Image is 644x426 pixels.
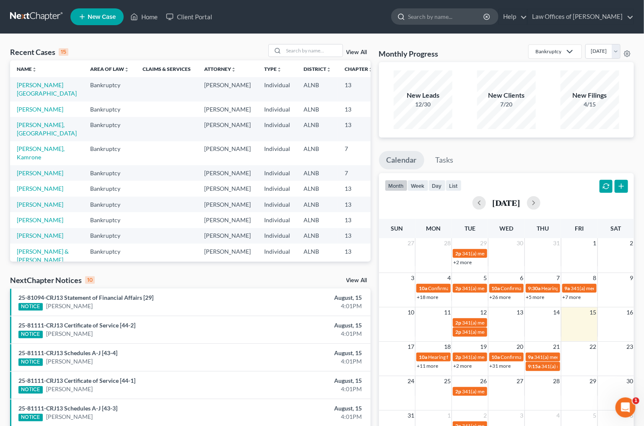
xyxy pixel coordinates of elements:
div: August, 15 [253,377,362,385]
button: week [408,180,428,191]
td: 7 [338,165,380,181]
td: [PERSON_NAME] [197,228,257,244]
td: Bankruptcy [83,117,136,141]
div: 7/20 [477,100,536,109]
td: [PERSON_NAME] [197,197,257,212]
td: Bankruptcy [83,228,136,244]
a: Area of Lawunfold_more [90,66,129,72]
a: 25-81094-CRJ13 Statement of Financial Affairs [29] [18,294,153,301]
span: 2p [455,388,461,395]
span: 10a [492,354,500,360]
td: ALNB [297,212,338,228]
span: Confirmation hearing for [PERSON_NAME] [428,285,523,291]
span: 31 [407,410,415,421]
span: 13 [516,307,525,317]
td: 13 [338,181,380,196]
h3: Monthly Progress [379,49,439,59]
span: Sat [610,225,621,232]
td: 13 [338,101,380,117]
span: 341(a) meeting for [PERSON_NAME] and [PERSON_NAME] [462,388,592,395]
i: unfold_more [32,67,37,72]
i: unfold_more [124,67,129,72]
span: 8 [592,273,597,283]
a: [PERSON_NAME] [17,201,63,208]
td: ALNB [297,77,338,101]
td: Individual [257,181,297,196]
span: 18 [443,342,452,352]
span: 6 [519,273,525,283]
div: 10 [85,276,95,284]
td: Bankruptcy [83,212,136,228]
a: Attorneyunfold_more [204,66,236,72]
a: View All [346,49,367,55]
td: [PERSON_NAME] [197,117,257,141]
a: +18 more [417,294,438,300]
a: Calendar [379,151,424,169]
td: ALNB [297,228,338,244]
span: 14 [553,307,561,317]
span: 341(a) meeting for [PERSON_NAME] [462,354,543,360]
div: 15 [59,48,68,56]
span: 27 [516,376,525,386]
span: 2p [455,319,461,326]
span: 24 [407,376,415,386]
div: NextChapter Notices [10,275,95,285]
td: Bankruptcy [83,165,136,181]
td: 13 [338,77,380,101]
a: [PERSON_NAME] [46,385,93,393]
span: 10 [407,307,415,317]
span: 341(a) meeting for [PERSON_NAME] [542,363,623,369]
span: Wed [499,225,513,232]
td: Individual [257,212,297,228]
td: Individual [257,165,297,181]
span: 9:15a [528,363,541,369]
i: unfold_more [277,67,282,72]
span: Thu [537,225,549,232]
a: Client Portal [162,9,216,24]
span: 2p [455,354,461,360]
span: 10a [419,285,427,291]
input: Search by name... [284,44,343,57]
a: [PERSON_NAME], [GEOGRAPHIC_DATA] [17,121,77,137]
td: [PERSON_NAME] [197,165,257,181]
td: Bankruptcy [83,181,136,196]
a: [PERSON_NAME] [46,302,93,310]
td: Bankruptcy [83,77,136,101]
td: 13 [338,197,380,212]
div: 4:01PM [253,357,362,366]
i: unfold_more [326,67,331,72]
a: +2 more [453,259,472,265]
td: [PERSON_NAME] [197,181,257,196]
span: 4 [556,410,561,421]
i: unfold_more [368,67,373,72]
div: NOTICE [18,331,43,338]
span: 27 [407,238,415,248]
a: [PERSON_NAME] [46,413,93,421]
a: Tasks [428,151,461,169]
td: 13 [338,117,380,141]
span: Tue [465,225,475,232]
button: list [446,180,462,191]
span: 21 [553,342,561,352]
a: [PERSON_NAME], Kamrone [17,145,65,161]
td: Individual [257,197,297,212]
span: 17 [407,342,415,352]
a: [PERSON_NAME] & [PERSON_NAME] [17,248,69,263]
span: 26 [480,376,488,386]
a: Help [499,9,527,24]
a: [PERSON_NAME] [17,169,63,177]
div: NOTICE [18,386,43,394]
td: [PERSON_NAME] [197,77,257,101]
td: Bankruptcy [83,141,136,165]
span: 1 [633,397,639,404]
span: 10a [492,285,500,291]
span: 1 [592,238,597,248]
span: 31 [553,238,561,248]
span: 2p [455,285,461,291]
td: Bankruptcy [83,244,136,268]
span: 9:30a [528,285,541,291]
div: New Clients [477,91,536,100]
span: Confirmation hearing for [PERSON_NAME] [501,354,596,360]
span: 16 [626,307,634,317]
a: [PERSON_NAME] [46,330,93,338]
